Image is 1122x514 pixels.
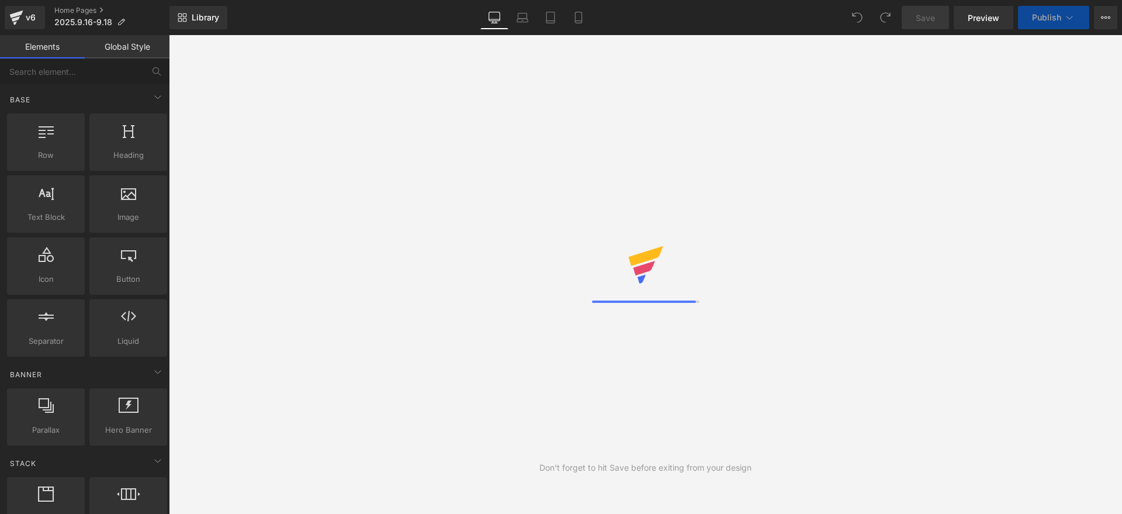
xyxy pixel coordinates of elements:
span: Library [192,12,219,23]
span: Image [93,211,164,223]
a: New Library [169,6,227,29]
button: Publish [1018,6,1089,29]
span: Save [916,12,935,24]
span: Banner [9,369,43,380]
span: Hero Banner [93,424,164,436]
span: Publish [1032,13,1061,22]
a: Desktop [480,6,508,29]
span: Stack [9,458,37,469]
a: Laptop [508,6,536,29]
a: v6 [5,6,45,29]
span: Button [93,273,164,285]
button: Redo [874,6,897,29]
a: Home Pages [54,6,169,15]
span: Base [9,94,32,105]
a: Global Style [85,35,169,58]
span: Parallax [11,424,81,436]
a: Tablet [536,6,565,29]
a: Mobile [565,6,593,29]
span: Icon [11,273,81,285]
button: Undo [846,6,869,29]
a: Preview [954,6,1013,29]
span: Row [11,149,81,161]
span: 2025.9.16-9.18 [54,18,112,27]
span: Text Block [11,211,81,223]
div: v6 [23,10,38,25]
span: Liquid [93,335,164,347]
div: Don't forget to hit Save before exiting from your design [539,461,752,474]
span: Separator [11,335,81,347]
button: More [1094,6,1117,29]
span: Heading [93,149,164,161]
span: Preview [968,12,999,24]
